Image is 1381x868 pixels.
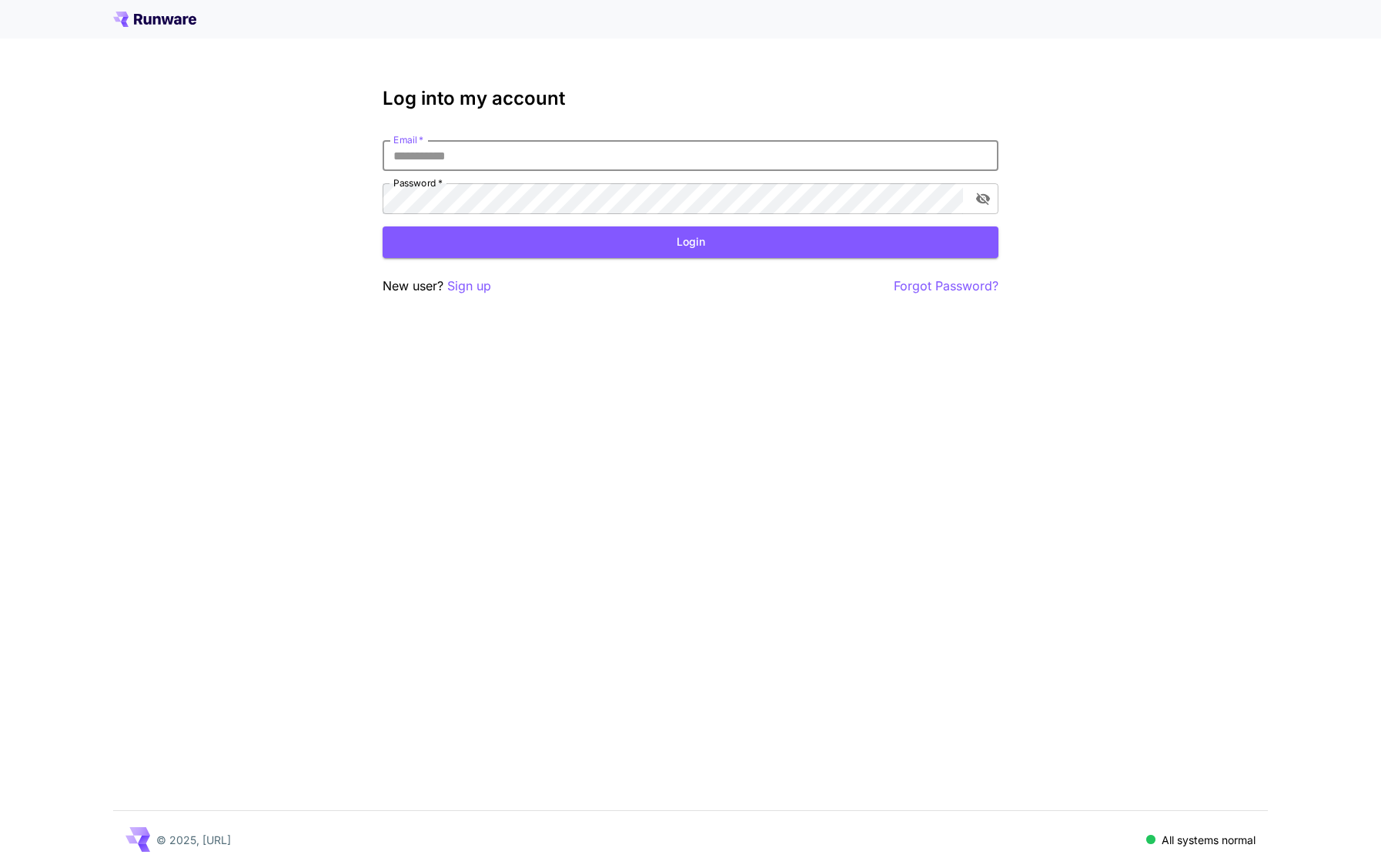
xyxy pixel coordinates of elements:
label: Password [393,176,443,189]
h3: Log into my account [383,88,998,109]
button: Sign up [447,276,491,296]
p: New user? [383,276,491,296]
label: Email [393,133,423,146]
p: © 2025, [URL] [156,832,231,848]
p: All systems normal [1162,832,1256,848]
button: Forgot Password? [894,276,998,296]
button: Login [383,226,998,258]
button: toggle password visibility [969,185,997,213]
